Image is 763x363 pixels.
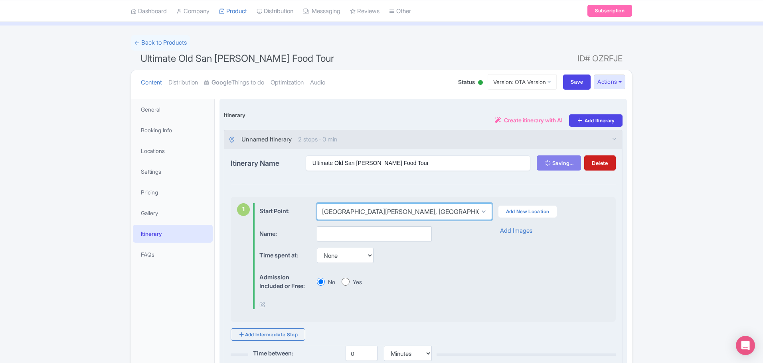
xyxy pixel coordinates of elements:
a: Optimization [271,70,304,95]
a: Pricing [133,183,213,201]
a: Subscription [587,5,632,17]
label: Start Point: [259,204,290,216]
a: Add Intermediate Stop [231,328,305,341]
label: Time between: [253,346,336,358]
button: Actions [594,75,625,89]
button: Delete [584,155,615,171]
a: Content [141,70,162,95]
button: Saving... [537,155,581,171]
a: Version: OTA Version [488,74,557,90]
label: Yes [353,278,362,286]
a: Gallery [133,204,213,222]
input: Save [563,75,591,90]
a: Add Itinerary [569,114,623,127]
span: 2 stops · 0 min [298,135,337,144]
a: Settings [133,163,213,181]
span: Create itinerary with AI [504,116,563,124]
div: 1 [237,203,250,216]
span: Unnamed Itinerary [241,135,292,144]
label: Itinerary [224,111,245,119]
a: GoogleThings to do [204,70,264,95]
input: e.g., Summer Road Trip [306,155,530,171]
a: Create itinerary with AI [495,116,563,125]
a: ← Back to Products [131,35,190,51]
span: Ultimate Old San [PERSON_NAME] Food Tour [140,53,334,64]
a: FAQs [133,245,213,263]
a: Itinerary [133,225,213,243]
a: Add Images [500,226,532,235]
span: ID# OZRFJE [577,51,623,67]
a: Booking Info [133,121,213,139]
label: Time spent at: [259,248,310,260]
a: General [133,100,213,118]
a: Distribution [168,70,198,95]
label: Admission Included or Free: [259,270,310,291]
a: Audio [310,70,325,95]
div: Open Intercom Messenger [736,336,755,355]
label: Name: [259,226,310,239]
strong: Google [212,78,231,87]
a: Locations [133,142,213,160]
a: Add New Location [498,206,557,218]
div: Active [476,77,484,89]
label: No [328,278,335,286]
label: Itinerary Name [231,158,306,169]
span: Status [458,78,475,86]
